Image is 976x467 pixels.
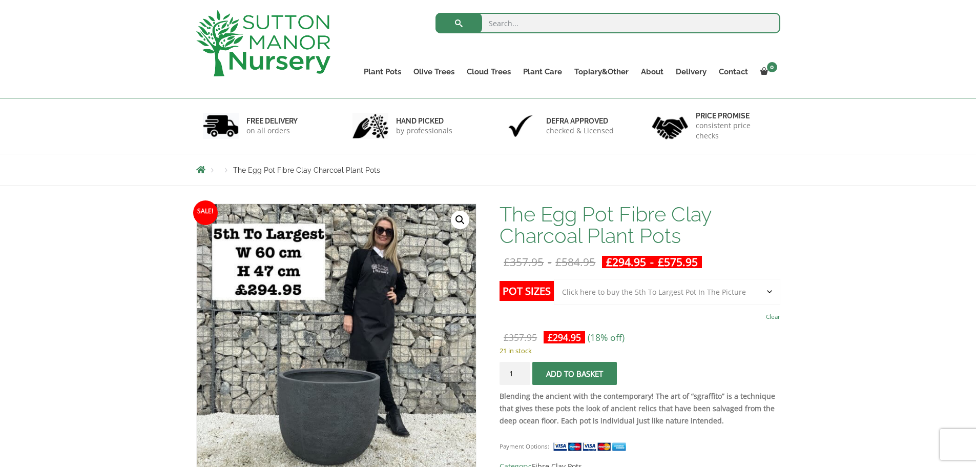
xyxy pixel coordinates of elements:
span: Sale! [193,200,218,225]
p: on all orders [246,126,298,136]
h1: The Egg Pot Fibre Clay Charcoal Plant Pots [500,204,780,247]
p: consistent price checks [696,120,774,141]
a: 0 [754,65,780,79]
p: checked & Licensed [546,126,614,136]
span: £ [548,331,553,343]
h6: Defra approved [546,116,614,126]
bdi: 357.95 [504,255,544,269]
nav: Breadcrumbs [196,166,780,174]
img: payment supported [553,441,630,452]
strong: Blending the ancient with the contemporary! The art of “sgraffito” is a technique that gives thes... [500,391,775,425]
span: (18% off) [588,331,625,343]
a: View full-screen image gallery [451,211,469,229]
span: £ [504,255,510,269]
a: About [635,65,670,79]
small: Payment Options: [500,442,549,450]
span: 0 [767,62,777,72]
img: 1.jpg [203,113,239,139]
ins: - [602,256,702,268]
bdi: 357.95 [504,331,537,343]
a: Topiary&Other [568,65,635,79]
img: 3.jpg [503,113,538,139]
a: Plant Care [517,65,568,79]
img: logo [196,10,330,76]
img: 2.jpg [352,113,388,139]
label: Pot Sizes [500,281,554,301]
p: 21 in stock [500,344,780,357]
a: Delivery [670,65,713,79]
input: Search... [435,13,780,33]
bdi: 294.95 [548,331,581,343]
button: Add to basket [532,362,617,385]
a: Olive Trees [407,65,461,79]
h6: Price promise [696,111,774,120]
a: Cloud Trees [461,65,517,79]
span: The Egg Pot Fibre Clay Charcoal Plant Pots [233,166,380,174]
img: 4.jpg [652,110,688,141]
span: £ [504,331,509,343]
bdi: 575.95 [658,255,698,269]
span: £ [555,255,562,269]
del: - [500,256,599,268]
h6: FREE DELIVERY [246,116,298,126]
bdi: 294.95 [606,255,646,269]
span: £ [606,255,612,269]
input: Product quantity [500,362,530,385]
bdi: 584.95 [555,255,595,269]
a: Contact [713,65,754,79]
span: £ [658,255,664,269]
p: by professionals [396,126,452,136]
a: Clear options [766,310,780,324]
a: Plant Pots [358,65,407,79]
h6: hand picked [396,116,452,126]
